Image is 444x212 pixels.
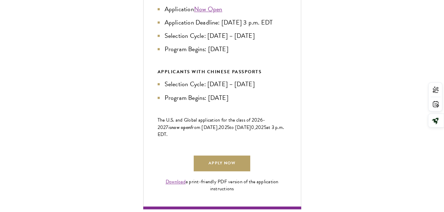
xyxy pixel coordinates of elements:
li: Selection Cycle: [DATE] – [DATE] [158,79,287,89]
span: at 3 p.m. EDT. [158,124,284,138]
div: a print-friendly PDF version of the application instructions [158,178,287,192]
span: 7 [166,124,168,131]
span: to [DATE] [230,124,251,131]
div: APPLICANTS WITH CHINESE PASSPORTS [158,68,287,76]
span: 202 [219,124,227,131]
li: Selection Cycle: [DATE] – [DATE] [158,31,287,41]
span: 6 [260,116,263,124]
span: , [254,124,256,131]
span: 5 [264,124,266,131]
li: Program Begins: [DATE] [158,44,287,54]
span: The U.S. and Global application for the class of 202 [158,116,260,124]
span: 0 [251,124,254,131]
li: Application Deadline: [DATE] 3 p.m. EDT [158,18,287,27]
li: Program Begins: [DATE] [158,93,287,103]
span: from [DATE], [191,124,219,131]
a: Now Open [194,4,223,14]
a: Apply Now [194,156,250,171]
li: Application [158,4,287,14]
span: now open [171,124,191,131]
a: Download [166,178,186,185]
span: 202 [256,124,264,131]
span: -202 [158,116,265,131]
span: 5 [227,124,230,131]
span: is [168,124,172,131]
